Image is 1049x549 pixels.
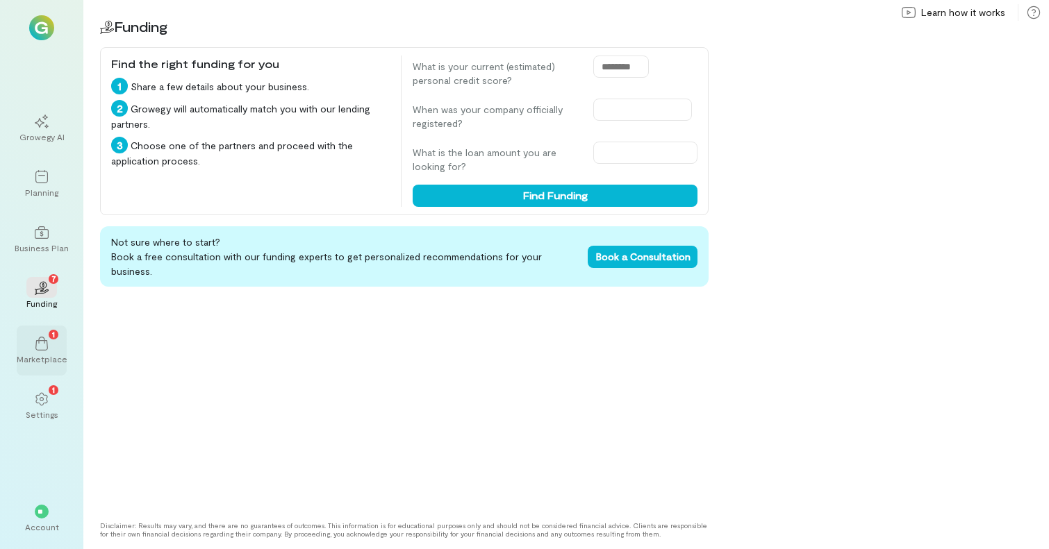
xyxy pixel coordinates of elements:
[17,381,67,431] a: Settings
[111,78,390,94] div: Share a few details about your business.
[111,137,390,168] div: Choose one of the partners and proceed with the application process.
[413,146,579,174] label: What is the loan amount you are looking for?
[26,409,58,420] div: Settings
[17,326,67,375] a: Marketplace
[17,103,67,153] a: Growegy AI
[111,56,390,72] div: Find the right funding for you
[111,100,390,131] div: Growegy will automatically match you with our lending partners.
[588,246,697,268] button: Book a Consultation
[111,100,128,117] div: 2
[25,187,58,198] div: Planning
[17,270,67,320] a: Funding
[111,78,128,94] div: 1
[25,521,59,532] div: Account
[100,521,709,538] div: Disclaimer: Results may vary, and there are no guarantees of outcomes. This information is for ed...
[17,159,67,209] a: Planning
[52,328,55,340] span: 1
[17,214,67,264] a: Business Plan
[413,185,697,207] button: Find Funding
[114,18,167,35] span: Funding
[52,383,55,396] span: 1
[100,226,709,287] div: Not sure where to start? Book a free consultation with our funding experts to get personalized re...
[15,242,69,253] div: Business Plan
[111,137,128,153] div: 3
[26,298,57,309] div: Funding
[921,6,1005,19] span: Learn how it works
[596,251,691,262] span: Book a Consultation
[51,272,56,285] span: 7
[19,131,65,142] div: Growegy AI
[413,60,579,87] label: What is your current (estimated) personal credit score?
[413,103,579,130] label: When was your company officially registered?
[17,353,67,364] div: Marketplace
